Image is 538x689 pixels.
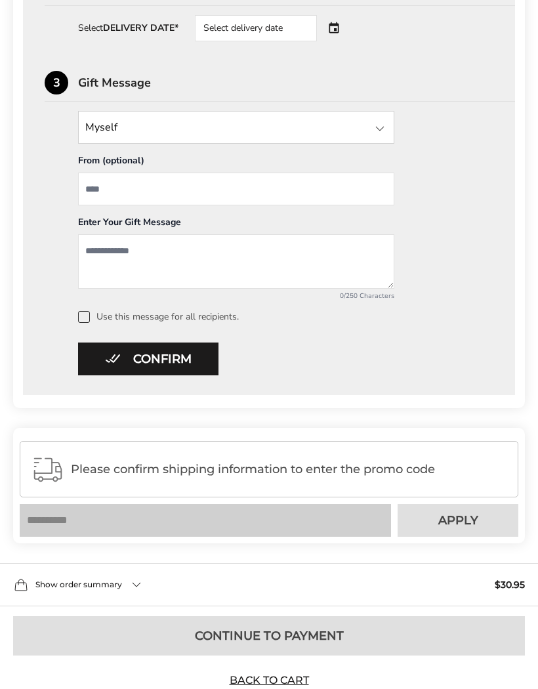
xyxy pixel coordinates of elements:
div: Select [78,24,178,33]
label: Use this message for all recipients. [78,311,493,323]
div: 0/250 Characters [78,291,394,301]
a: Back to Cart [223,673,315,688]
input: State [78,111,394,144]
div: From (optional) [78,154,394,173]
span: Apply [438,514,478,526]
button: Confirm button [78,343,218,375]
strong: DELIVERY DATE* [103,22,178,34]
span: Show order summary [35,581,122,589]
div: Gift Message [78,77,515,89]
div: Select delivery date [195,15,317,41]
textarea: Add a message [78,234,394,289]
input: From [78,173,394,205]
div: 3 [45,71,68,94]
span: Please confirm shipping information to enter the promo code [71,463,507,476]
button: Continue to Payment [13,616,525,656]
span: $30.95 [495,580,525,589]
button: Apply [398,504,518,537]
div: Enter Your Gift Message [78,216,394,234]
